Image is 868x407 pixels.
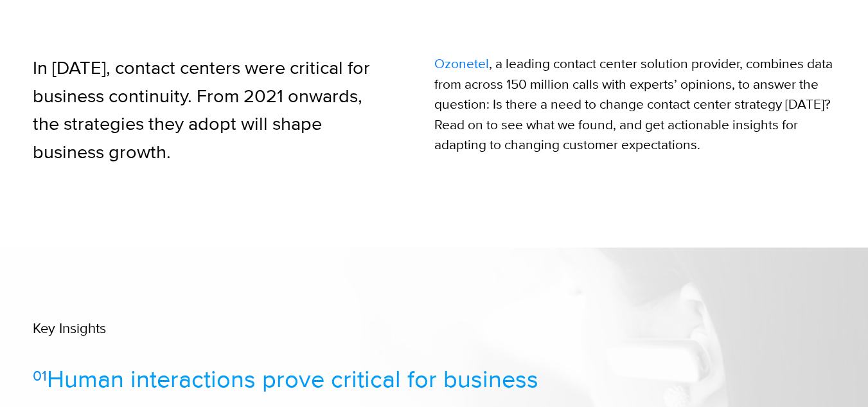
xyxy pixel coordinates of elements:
[33,362,538,399] span: Human interactions prove critical for business
[434,55,836,156] p: , a leading contact center solution provider, combines data from across 150 million calls with ex...
[434,55,489,75] a: Ozonetel
[33,55,370,167] p: In [DATE], contact centers were critical for business continuity. From 2021 onwards, the strategi...
[33,318,635,339] p: Key Insights
[33,367,47,385] sup: 01
[33,362,635,399] a: 01Human interactions prove critical for business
